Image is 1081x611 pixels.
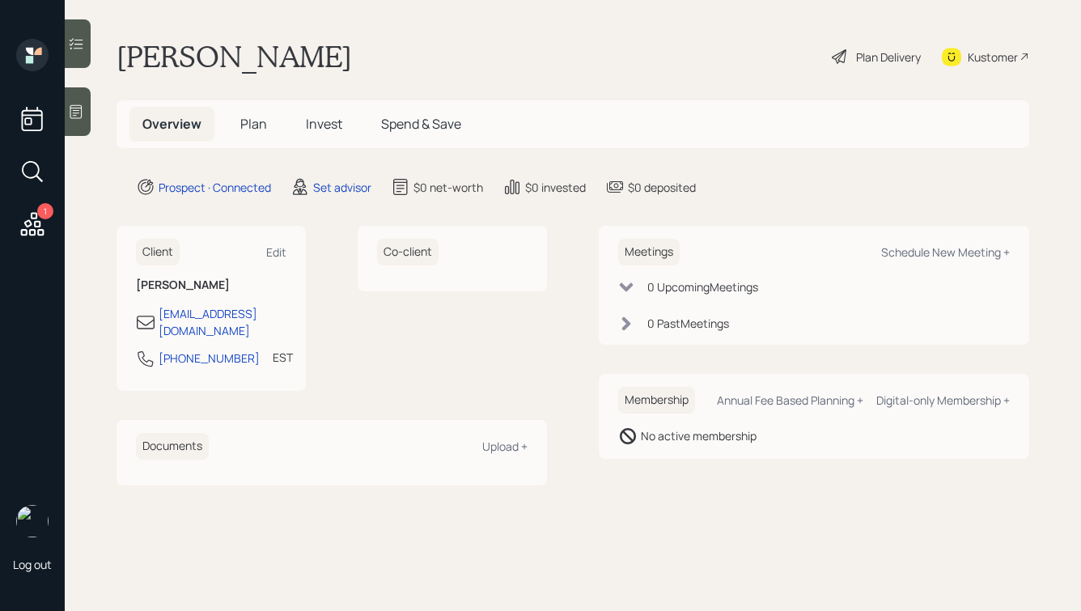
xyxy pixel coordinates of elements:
[16,505,49,537] img: hunter_neumayer.jpg
[647,315,729,332] div: 0 Past Meeting s
[618,239,680,265] h6: Meetings
[136,433,209,460] h6: Documents
[618,387,695,414] h6: Membership
[482,439,528,454] div: Upload +
[240,115,267,133] span: Plan
[159,350,260,367] div: [PHONE_NUMBER]
[717,392,863,408] div: Annual Fee Based Planning +
[856,49,921,66] div: Plan Delivery
[968,49,1018,66] div: Kustomer
[525,179,586,196] div: $0 invested
[142,115,201,133] span: Overview
[628,179,696,196] div: $0 deposited
[313,179,371,196] div: Set advisor
[413,179,483,196] div: $0 net-worth
[266,244,286,260] div: Edit
[647,278,758,295] div: 0 Upcoming Meeting s
[273,349,293,366] div: EST
[13,557,52,572] div: Log out
[876,392,1010,408] div: Digital-only Membership +
[881,244,1010,260] div: Schedule New Meeting +
[641,427,757,444] div: No active membership
[136,239,180,265] h6: Client
[117,39,352,74] h1: [PERSON_NAME]
[136,278,286,292] h6: [PERSON_NAME]
[37,203,53,219] div: 1
[159,179,271,196] div: Prospect · Connected
[377,239,439,265] h6: Co-client
[381,115,461,133] span: Spend & Save
[306,115,342,133] span: Invest
[159,305,286,339] div: [EMAIL_ADDRESS][DOMAIN_NAME]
